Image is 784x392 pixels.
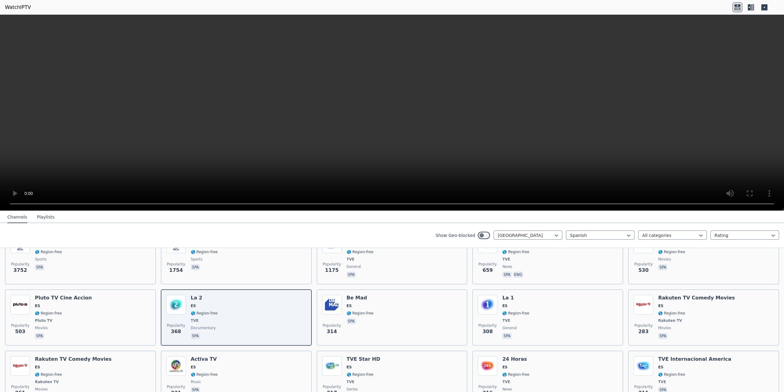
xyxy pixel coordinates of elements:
[11,262,29,267] span: Popularity
[502,249,529,254] span: 🌎 Region-free
[634,356,653,376] img: TVE Internacional America
[502,356,529,362] h6: 24 Horas
[658,325,671,330] span: movies
[191,333,200,339] p: spa
[347,295,374,301] h6: Be Mad
[10,295,30,314] img: Pluto TV Cine Accion
[323,323,341,328] span: Popularity
[35,379,59,384] span: Rakuten TV
[35,333,44,339] p: spa
[502,379,510,384] span: TVE
[167,384,185,389] span: Popularity
[483,328,493,335] span: 308
[35,311,62,316] span: 🌎 Region-free
[347,318,356,324] p: spa
[502,365,507,370] span: ES
[35,365,40,370] span: ES
[35,257,47,262] span: sports
[502,372,529,377] span: 🌎 Region-free
[502,303,507,308] span: ES
[35,295,92,301] h6: Pluto TV Cine Accion
[7,211,27,223] button: Channels
[347,311,374,316] span: 🌎 Region-free
[191,318,199,323] span: TVE
[191,379,201,384] span: music
[502,257,510,262] span: TVE
[502,387,512,392] span: news
[634,262,653,267] span: Popularity
[658,379,666,384] span: TVE
[35,372,62,377] span: 🌎 Region-free
[166,356,186,376] img: Activa TV
[191,325,216,330] span: documentary
[11,384,29,389] span: Popularity
[167,262,185,267] span: Popularity
[35,356,111,362] h6: Rakuten TV Comedy Movies
[658,264,667,270] p: spa
[191,249,218,254] span: 🌎 Region-free
[37,211,55,223] button: Playlists
[347,356,380,362] h6: TVE Star HD
[327,328,337,335] span: 314
[191,365,196,370] span: ES
[478,323,497,328] span: Popularity
[638,267,648,274] span: 530
[11,323,29,328] span: Popularity
[347,387,358,392] span: series
[35,387,48,392] span: movies
[658,356,731,362] h6: TVE Internacional America
[169,267,183,274] span: 1754
[483,267,493,274] span: 659
[323,262,341,267] span: Popularity
[347,303,352,308] span: ES
[638,328,648,335] span: 283
[191,257,202,262] span: sports
[658,365,663,370] span: ES
[35,303,40,308] span: ES
[35,264,44,270] p: spa
[658,333,667,339] p: spa
[658,295,735,301] h6: Rakuten TV Comedy Movies
[35,318,52,323] span: Pluto TV
[502,333,511,339] p: spa
[658,303,663,308] span: ES
[658,249,685,254] span: 🌎 Region-free
[323,384,341,389] span: Popularity
[347,272,356,278] p: spa
[478,384,497,389] span: Popularity
[634,384,653,389] span: Popularity
[325,267,339,274] span: 1175
[502,295,529,301] h6: La 1
[502,264,512,269] span: news
[15,328,25,335] span: 503
[502,325,517,330] span: general
[166,295,186,314] img: La 2
[502,311,529,316] span: 🌎 Region-free
[658,318,682,323] span: Rakuten TV
[191,303,196,308] span: ES
[347,379,355,384] span: TVE
[171,328,181,335] span: 368
[658,311,685,316] span: 🌎 Region-free
[35,249,62,254] span: 🌎 Region-free
[658,372,685,377] span: 🌎 Region-free
[167,323,185,328] span: Popularity
[634,323,653,328] span: Popularity
[478,295,497,314] img: La 1
[502,318,510,323] span: TVE
[191,372,218,377] span: 🌎 Region-free
[347,264,361,269] span: general
[191,264,200,270] p: spa
[13,267,27,274] span: 3752
[658,257,671,262] span: movies
[478,262,497,267] span: Popularity
[191,356,218,362] h6: Activa TV
[347,372,374,377] span: 🌎 Region-free
[322,356,342,376] img: TVE Star HD
[5,4,31,11] a: WatchIPTV
[435,232,475,238] label: Show Geo-blocked
[513,272,523,278] p: eng
[347,365,352,370] span: ES
[634,295,653,314] img: Rakuten TV Comedy Movies
[191,295,218,301] h6: La 2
